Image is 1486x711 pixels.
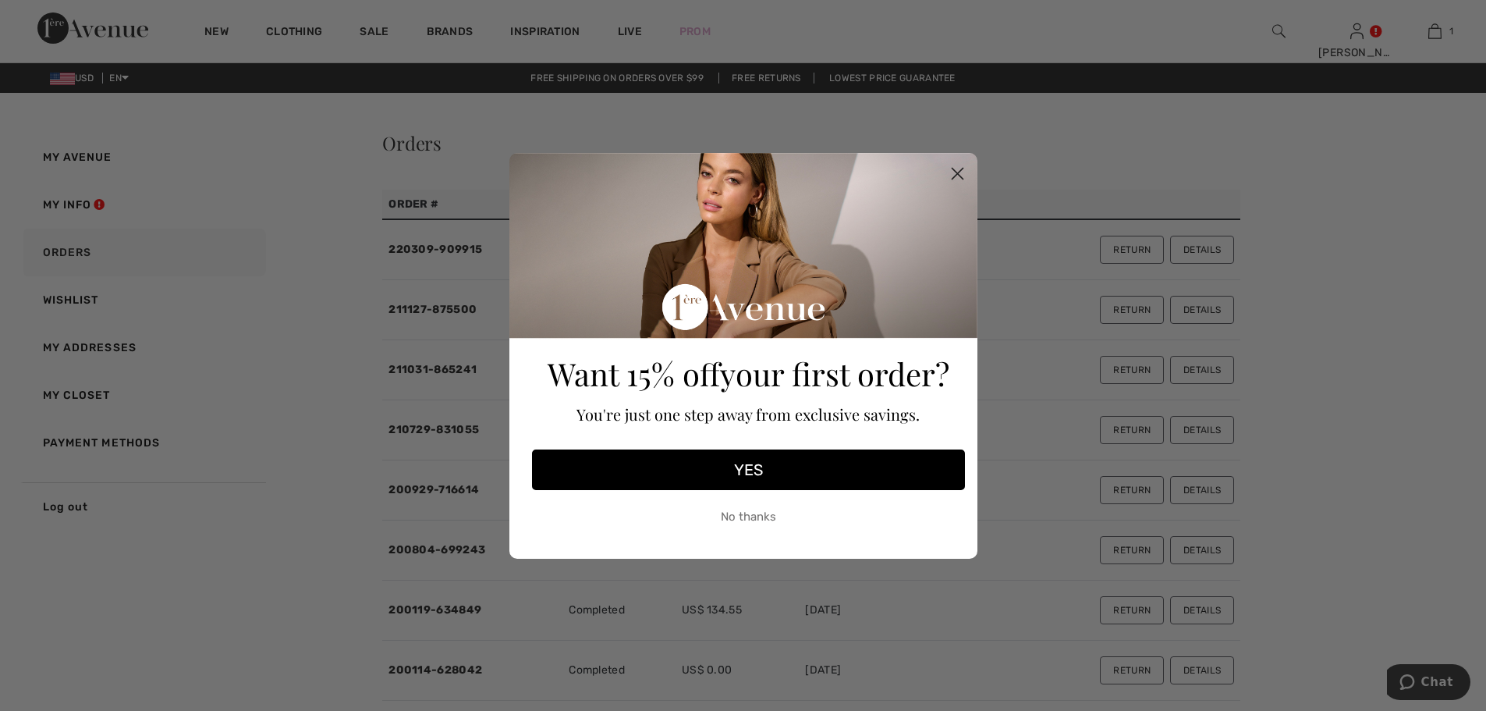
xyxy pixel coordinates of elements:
button: YES [532,450,965,490]
span: Want 15% off [548,353,720,394]
span: You're just one step away from exclusive savings. [576,403,920,425]
button: No thanks [532,498,965,537]
span: Chat [34,11,66,25]
span: your first order? [720,353,949,394]
button: Close dialog [944,160,971,187]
